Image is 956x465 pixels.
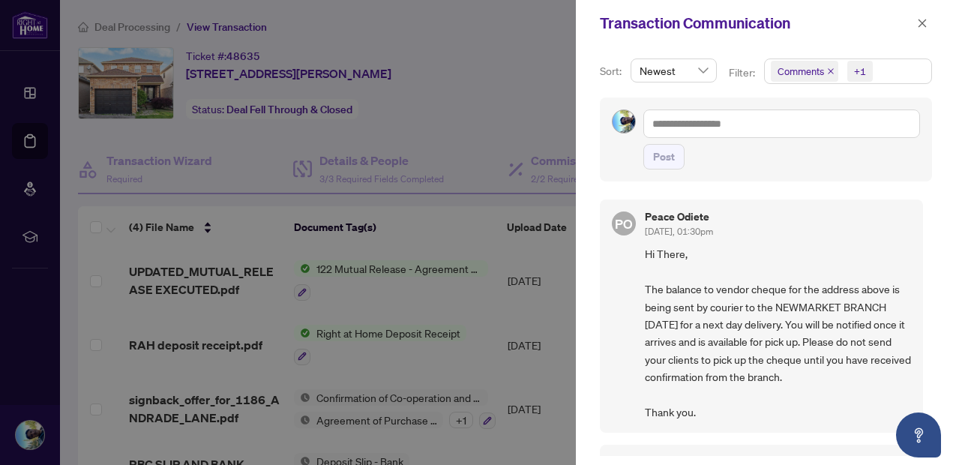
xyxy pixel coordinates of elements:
[827,67,835,75] span: close
[917,18,928,28] span: close
[645,226,713,237] span: [DATE], 01:30pm
[896,412,941,457] button: Open asap
[771,61,838,82] span: Comments
[615,214,632,234] span: PO
[729,64,757,81] p: Filter:
[600,63,625,79] p: Sort:
[854,64,866,79] div: +1
[643,144,685,169] button: Post
[778,64,824,79] span: Comments
[645,211,713,222] h5: Peace Odiete
[640,59,708,82] span: Newest
[645,245,911,421] span: Hi There, The balance to vendor cheque for the address above is being sent by courier to the NEWM...
[613,110,635,133] img: Profile Icon
[600,12,913,34] div: Transaction Communication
